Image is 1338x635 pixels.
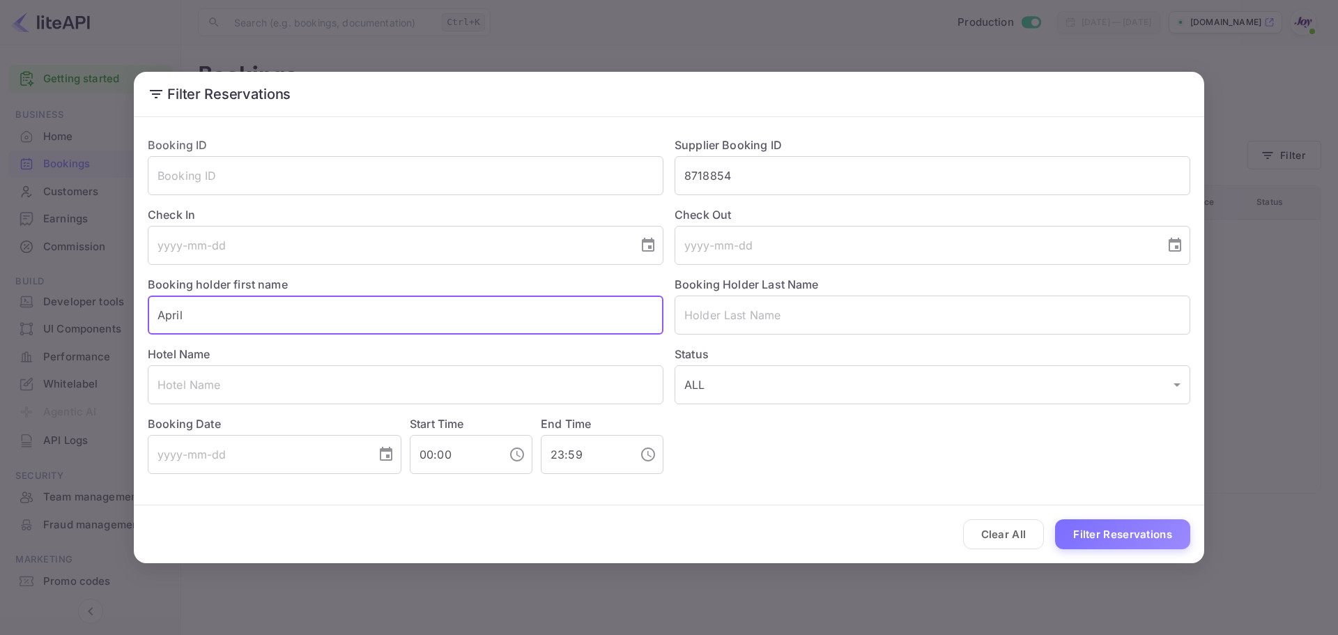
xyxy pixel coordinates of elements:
label: Supplier Booking ID [675,138,782,152]
input: hh:mm [410,435,498,474]
input: Holder First Name [148,296,663,335]
button: Choose date [372,441,400,468]
label: Status [675,346,1190,362]
div: ALL [675,365,1190,404]
input: Booking ID [148,156,663,195]
button: Choose time, selected time is 12:00 AM [503,441,531,468]
label: Check Out [675,206,1190,223]
input: Supplier Booking ID [675,156,1190,195]
button: Choose date [1161,231,1189,259]
label: Booking Date [148,415,401,432]
label: Booking ID [148,138,208,152]
label: Booking Holder Last Name [675,277,819,291]
label: Booking holder first name [148,277,288,291]
label: Start Time [410,417,464,431]
input: Hotel Name [148,365,663,404]
button: Choose date [634,231,662,259]
button: Clear All [963,519,1045,549]
button: Filter Reservations [1055,519,1190,549]
input: yyyy-mm-dd [148,435,367,474]
label: Check In [148,206,663,223]
input: yyyy-mm-dd [675,226,1155,265]
label: End Time [541,417,591,431]
input: yyyy-mm-dd [148,226,629,265]
button: Choose time, selected time is 11:59 PM [634,441,662,468]
h2: Filter Reservations [134,72,1204,116]
input: hh:mm [541,435,629,474]
input: Holder Last Name [675,296,1190,335]
label: Hotel Name [148,347,210,361]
